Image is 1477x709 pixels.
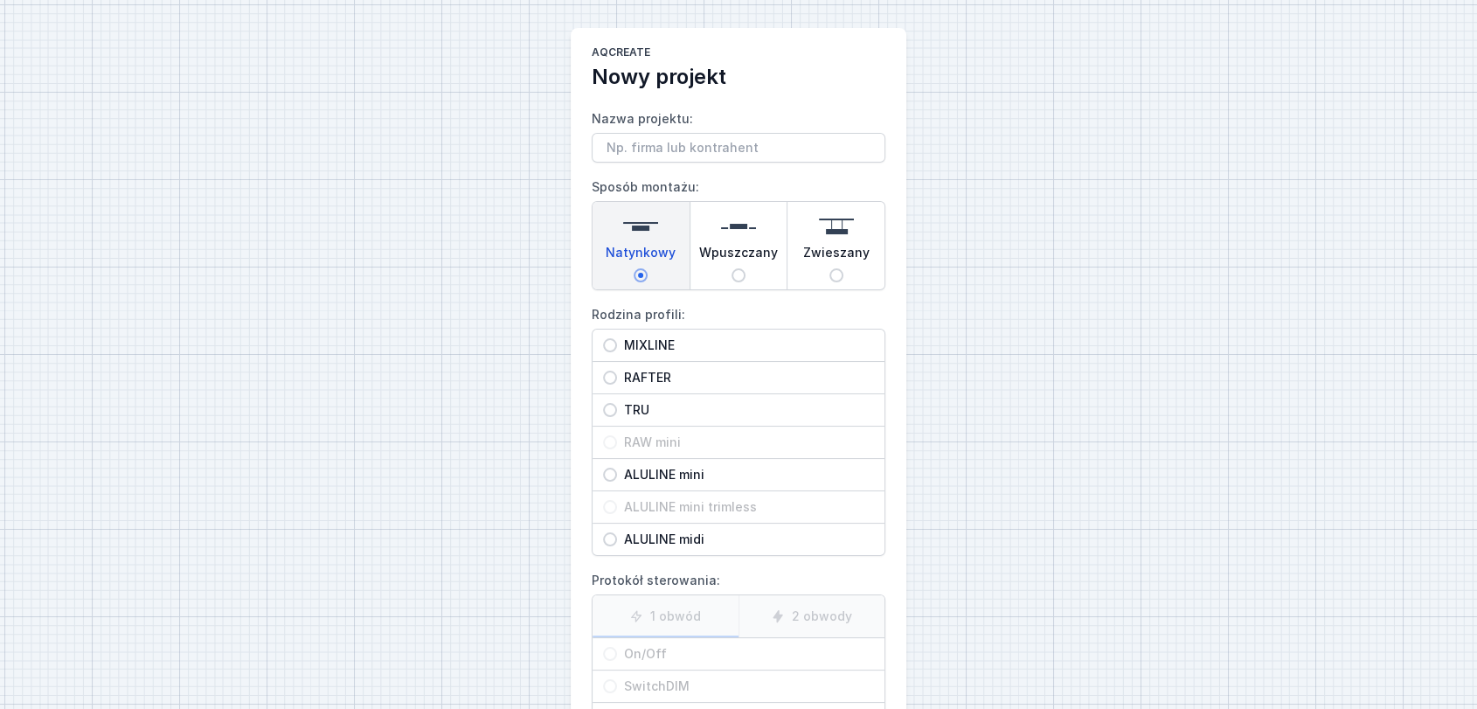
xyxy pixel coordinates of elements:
img: surface.svg [623,209,658,244]
span: ALULINE midi [617,531,874,548]
input: ALULINE midi [603,532,617,546]
span: Natynkowy [606,244,676,268]
input: Natynkowy [634,268,648,282]
input: Nazwa projektu: [592,133,885,163]
span: MIXLINE [617,337,874,354]
label: Sposób montażu: [592,173,885,290]
label: Rodzina profili: [592,301,885,556]
h2: Nowy projekt [592,63,885,91]
h1: AQcreate [592,45,885,63]
img: recessed.svg [721,209,756,244]
span: Zwieszany [803,244,870,268]
label: Nazwa projektu: [592,105,885,163]
input: RAFTER [603,371,617,385]
span: TRU [617,401,874,419]
input: TRU [603,403,617,417]
input: MIXLINE [603,338,617,352]
span: ALULINE mini [617,466,874,483]
span: RAFTER [617,369,874,386]
span: Wpuszczany [699,244,778,268]
img: suspended.svg [819,209,854,244]
input: Zwieszany [829,268,843,282]
input: Wpuszczany [732,268,745,282]
input: ALULINE mini [603,468,617,482]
